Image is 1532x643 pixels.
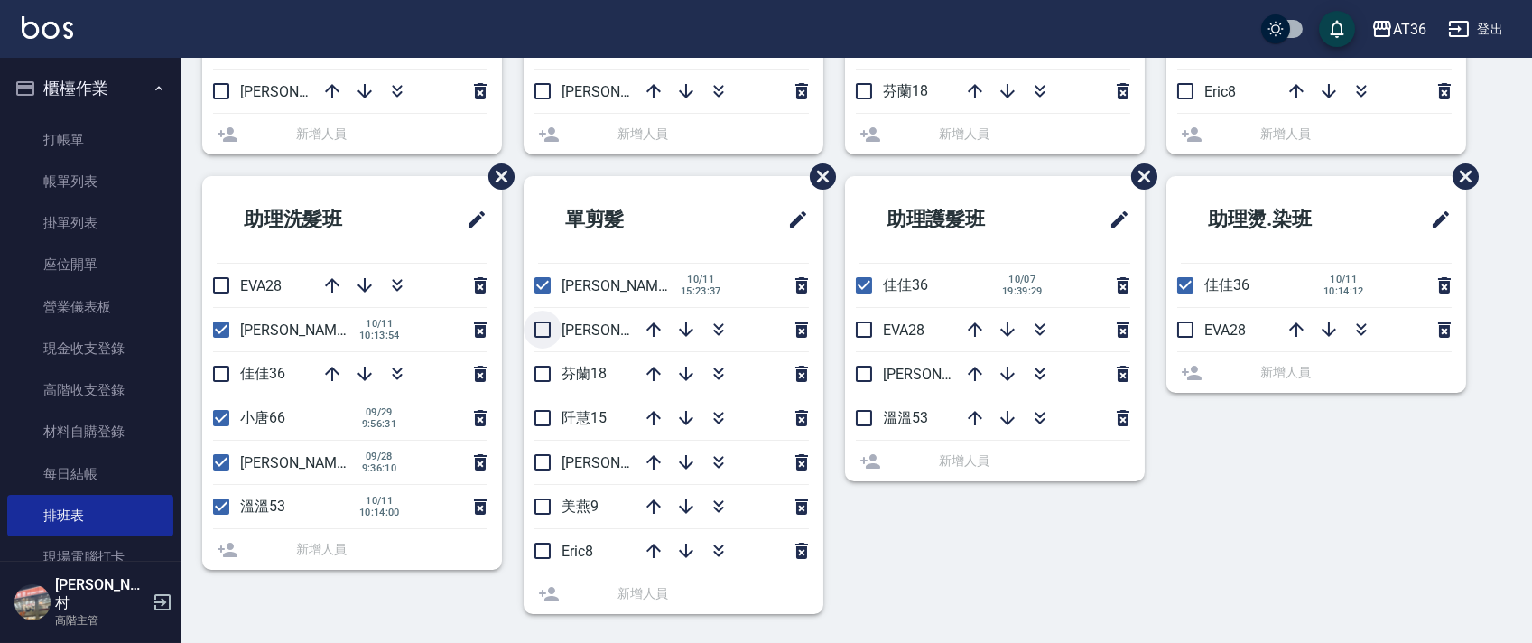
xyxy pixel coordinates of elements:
[681,274,721,285] span: 10/11
[359,406,399,418] span: 09/29
[1419,198,1452,241] span: 修改班表的標題
[681,285,721,297] span: 15:23:37
[1002,285,1043,297] span: 19:39:29
[1439,150,1481,203] span: 刪除班表
[240,454,365,471] span: [PERSON_NAME]58
[562,498,599,515] span: 美燕9
[562,543,593,560] span: Eric8
[1323,285,1364,297] span: 10:14:12
[562,277,686,294] span: [PERSON_NAME]11
[217,187,412,252] h2: 助理洗髮班
[1181,187,1379,252] h2: 助理燙.染班
[7,328,173,369] a: 現金收支登錄
[562,454,678,471] span: [PERSON_NAME]6
[1319,11,1355,47] button: save
[1393,18,1426,41] div: AT36
[7,453,173,495] a: 每日結帳
[22,16,73,39] img: Logo
[55,612,147,629] p: 高階主管
[359,330,400,341] span: 10:13:54
[7,286,173,328] a: 營業儀表板
[538,187,714,252] h2: 單剪髮
[796,150,839,203] span: 刪除班表
[883,321,924,339] span: EVA28
[475,150,517,203] span: 刪除班表
[359,418,399,430] span: 9:56:31
[1098,198,1130,241] span: 修改班表的標題
[1364,11,1434,48] button: AT36
[7,161,173,202] a: 帳單列表
[359,462,399,474] span: 9:36:10
[1204,276,1249,294] span: 佳佳36
[7,369,173,411] a: 高階收支登錄
[883,409,928,426] span: 溫溫53
[1441,13,1510,46] button: 登出
[7,411,173,452] a: 材料自購登錄
[240,365,285,382] span: 佳佳36
[562,83,678,100] span: [PERSON_NAME]6
[14,584,51,620] img: Person
[562,365,607,382] span: 芬蘭18
[7,202,173,244] a: 掛單列表
[883,276,928,294] span: 佳佳36
[7,536,173,578] a: 現場電腦打卡
[240,277,282,294] span: EVA28
[562,321,686,339] span: [PERSON_NAME]16
[359,318,400,330] span: 10/11
[883,366,1007,383] span: [PERSON_NAME]58
[240,83,365,100] span: [PERSON_NAME]16
[455,198,487,241] span: 修改班表的標題
[7,119,173,161] a: 打帳單
[1323,274,1364,285] span: 10/11
[859,187,1054,252] h2: 助理護髮班
[359,495,400,507] span: 10/11
[7,495,173,536] a: 排班表
[776,198,809,241] span: 修改班表的標題
[55,576,147,612] h5: [PERSON_NAME]村
[1204,321,1246,339] span: EVA28
[240,321,365,339] span: [PERSON_NAME]55
[7,244,173,285] a: 座位開單
[7,65,173,112] button: 櫃檯作業
[240,498,285,515] span: 溫溫53
[1204,83,1236,100] span: Eric8
[359,451,399,462] span: 09/28
[359,507,400,518] span: 10:14:00
[883,82,928,99] span: 芬蘭18
[240,409,285,426] span: 小唐66
[1002,274,1043,285] span: 10/07
[1118,150,1160,203] span: 刪除班表
[562,409,607,426] span: 阡慧15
